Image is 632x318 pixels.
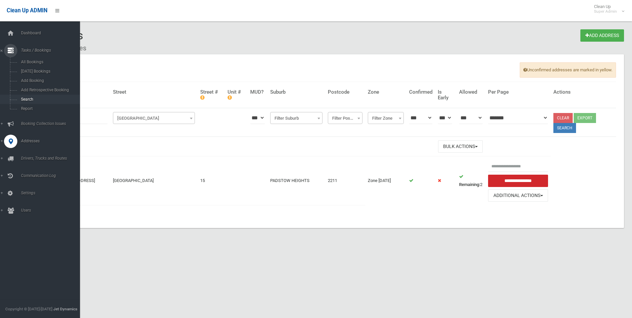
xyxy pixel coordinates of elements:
span: Report [19,106,79,111]
td: PADSTOW HEIGHTS [268,156,325,205]
a: Clear [553,113,573,123]
span: Filter Zone [369,114,402,123]
h4: Zone [368,89,404,95]
h4: Unit # [228,89,245,100]
h4: Address [57,89,108,95]
span: All Bookings [19,60,79,64]
h4: Street [113,89,195,95]
span: Clean Up [591,4,624,14]
small: Super Admin [594,9,617,14]
span: Add Booking [19,78,79,83]
h4: Is Early [438,89,453,100]
td: 2 [456,156,486,205]
span: Filter Zone [368,112,404,124]
span: [DATE] Bookings [19,69,79,74]
span: Add Retrospective Booking [19,88,79,92]
span: Filter Postcode [329,114,361,123]
td: 2211 [325,156,365,205]
span: Copyright © [DATE]-[DATE] [5,307,52,311]
h4: MUD? [250,89,265,95]
span: Dashboard [19,31,85,35]
span: Booking Collection Issues [19,121,85,126]
button: Bulk Actions [438,140,483,153]
h4: Actions [553,89,613,95]
h4: Per Page [488,89,548,95]
h4: Postcode [328,89,362,95]
span: Drivers, Trucks and Routes [19,156,85,161]
span: Settings [19,191,85,195]
span: Communication Log [19,173,85,178]
button: Additional Actions [488,189,548,202]
td: Zone [DATE] [365,156,406,205]
a: Add Address [580,29,624,42]
td: [GEOGRAPHIC_DATA] [110,156,198,205]
span: Tasks / Bookings [19,48,85,53]
span: Filter Street [115,114,193,123]
span: Filter Suburb [270,112,322,124]
strong: Remaining: [459,182,480,187]
span: Search [19,97,79,102]
span: Filter Postcode [328,112,362,124]
span: Users [19,208,85,213]
strong: Jet Dynamics [53,307,77,311]
span: Addresses [19,139,85,143]
button: Export [574,113,596,123]
h4: Allowed [459,89,483,95]
h4: Street # [200,89,222,100]
h4: Confirmed [409,89,432,95]
span: Filter Street [113,112,195,124]
span: Unconfirmed addresses are marked in yellow. [520,62,616,78]
td: 15 [198,156,225,205]
span: Filter Suburb [272,114,321,123]
h4: Suburb [270,89,322,95]
button: Search [553,123,576,133]
span: Clean Up ADMIN [7,7,47,14]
